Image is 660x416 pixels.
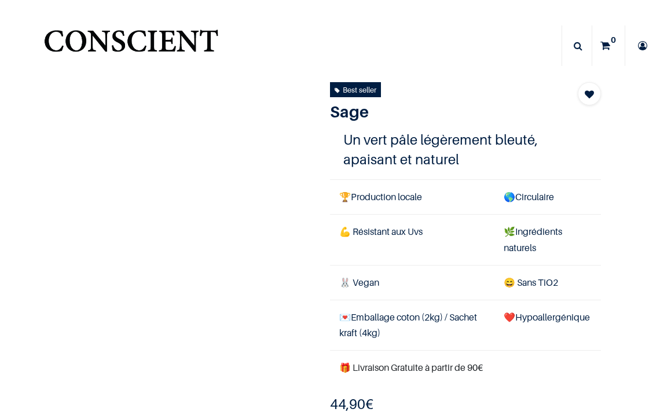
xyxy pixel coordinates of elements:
[330,180,494,215] td: Production locale
[494,300,601,350] td: ❤️Hypoallergénique
[504,191,515,203] span: 🌎
[504,277,522,288] span: 😄 S
[42,23,221,69] img: Conscient
[494,180,601,215] td: Circulaire
[504,226,515,237] span: 🌿
[339,362,483,373] font: 🎁 Livraison Gratuite à partir de 90€
[42,23,221,69] a: Logo of Conscient
[335,83,376,96] div: Best seller
[494,265,601,300] td: ans TiO2
[330,396,365,413] span: 44,90
[330,300,494,350] td: Emballage coton (2kg) / Sachet kraft (4kg)
[339,226,423,237] span: 💪 Résistant aux Uvs
[339,191,351,203] span: 🏆
[592,25,625,66] a: 0
[330,396,373,413] b: €
[330,102,560,121] h1: Sage
[339,277,379,288] span: 🐰 Vegan
[608,34,619,46] sup: 0
[339,311,351,323] span: 💌
[343,130,587,169] h4: Un vert pâle légèrement bleuté, apaisant et naturel
[494,215,601,265] td: Ingrédients naturels
[578,82,601,105] button: Add to wishlist
[585,87,594,101] span: Add to wishlist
